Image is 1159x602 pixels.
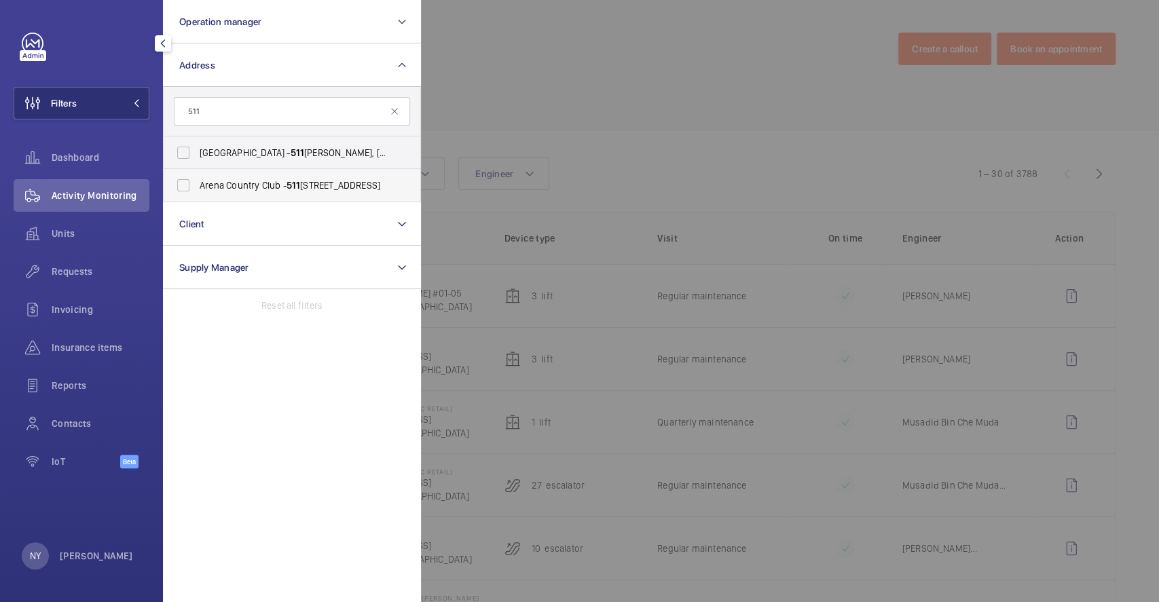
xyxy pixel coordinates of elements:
[60,549,133,563] p: [PERSON_NAME]
[52,151,149,164] span: Dashboard
[52,189,149,202] span: Activity Monitoring
[30,549,41,563] p: NY
[52,265,149,278] span: Requests
[14,87,149,119] button: Filters
[51,96,77,110] span: Filters
[52,455,120,468] span: IoT
[120,455,139,468] span: Beta
[52,227,149,240] span: Units
[52,379,149,392] span: Reports
[52,341,149,354] span: Insurance items
[52,417,149,430] span: Contacts
[52,303,149,316] span: Invoicing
